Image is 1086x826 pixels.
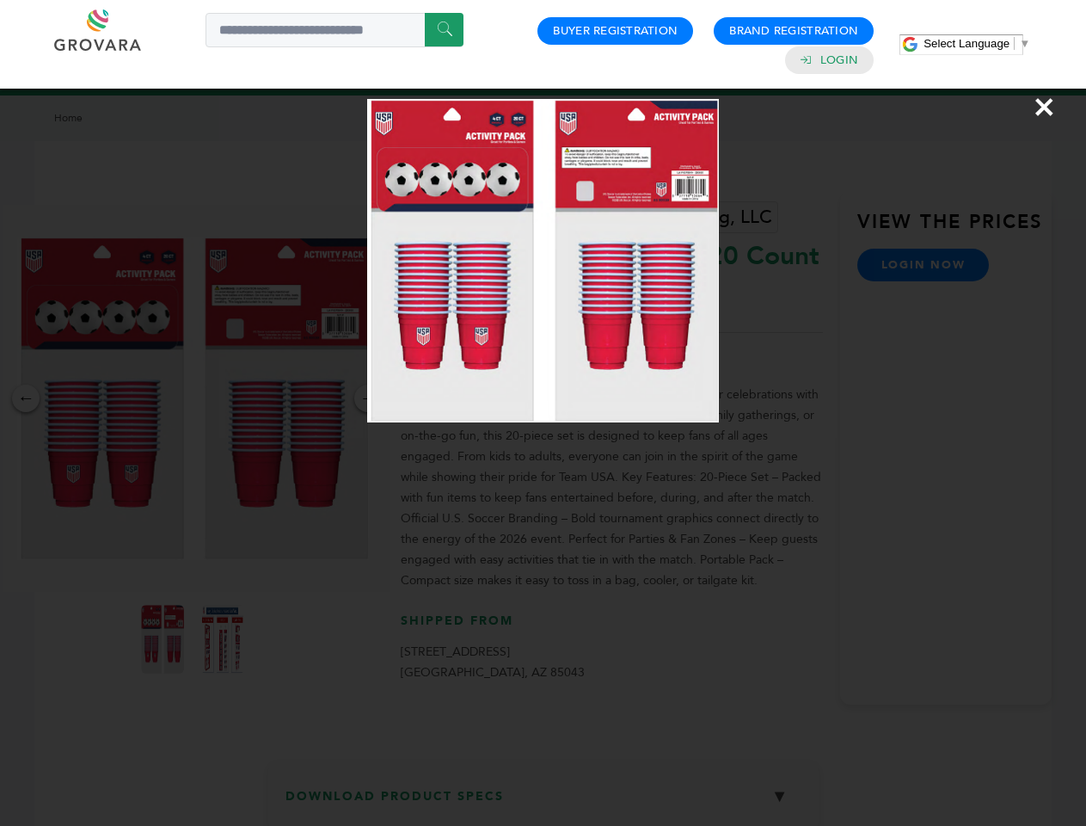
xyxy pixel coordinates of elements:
[1014,37,1015,50] span: ​
[553,23,678,39] a: Buyer Registration
[1019,37,1030,50] span: ▼
[820,52,858,68] a: Login
[729,23,858,39] a: Brand Registration
[923,37,1009,50] span: Select Language
[206,13,463,47] input: Search a product or brand...
[1033,83,1056,131] span: ×
[367,99,719,422] img: Image Preview
[923,37,1030,50] a: Select Language​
